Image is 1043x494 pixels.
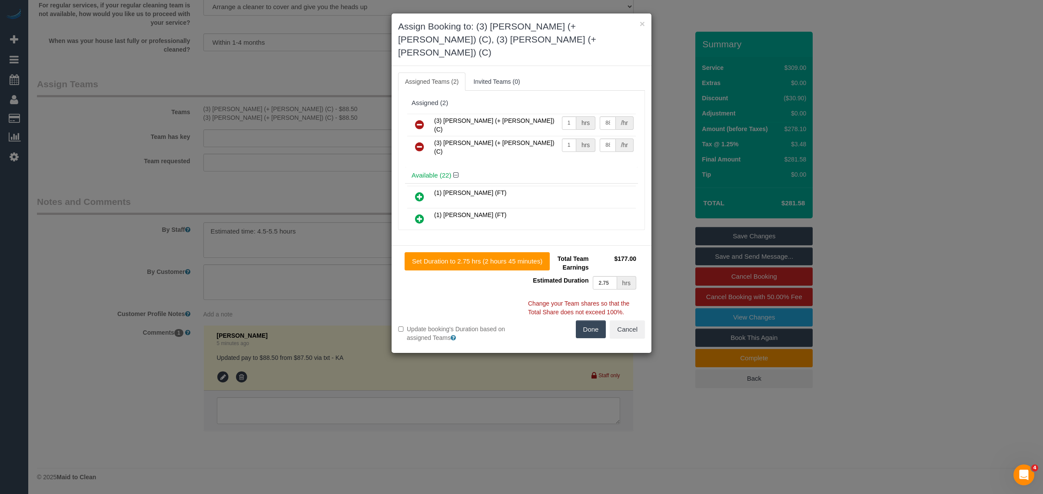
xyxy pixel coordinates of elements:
[1031,464,1038,471] span: 4
[398,326,404,332] input: Update booking's Duration based on assigned Teams
[640,19,645,28] button: ×
[398,325,515,342] label: Update booking's Duration based on assigned Teams
[398,72,465,91] a: Assigned Teams (2)
[617,276,636,290] div: hrs
[412,172,631,179] h4: Available (22)
[466,72,527,91] a: Invited Teams (0)
[434,117,555,133] span: (3) [PERSON_NAME] (+ [PERSON_NAME]) (C)
[412,99,631,107] div: Assigned (2)
[576,138,595,152] div: hrs
[616,138,634,152] div: /hr
[434,139,555,155] span: (3) [PERSON_NAME] (+ [PERSON_NAME]) (C)
[528,252,591,274] td: Total Team Earnings
[434,211,506,218] span: (1) [PERSON_NAME] (FT)
[576,116,595,130] div: hrs
[434,189,506,196] span: (1) [PERSON_NAME] (FT)
[591,252,638,274] td: $177.00
[610,320,645,339] button: Cancel
[576,320,606,339] button: Done
[405,252,550,270] button: Set Duration to 2.75 hrs (2 hours 45 minutes)
[533,277,588,284] span: Estimated Duration
[1013,464,1034,485] iframe: Intercom live chat
[616,116,634,130] div: /hr
[398,20,645,59] h3: Assign Booking to: (3) [PERSON_NAME] (+ [PERSON_NAME]) (C), (3) [PERSON_NAME] (+ [PERSON_NAME]) (C)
